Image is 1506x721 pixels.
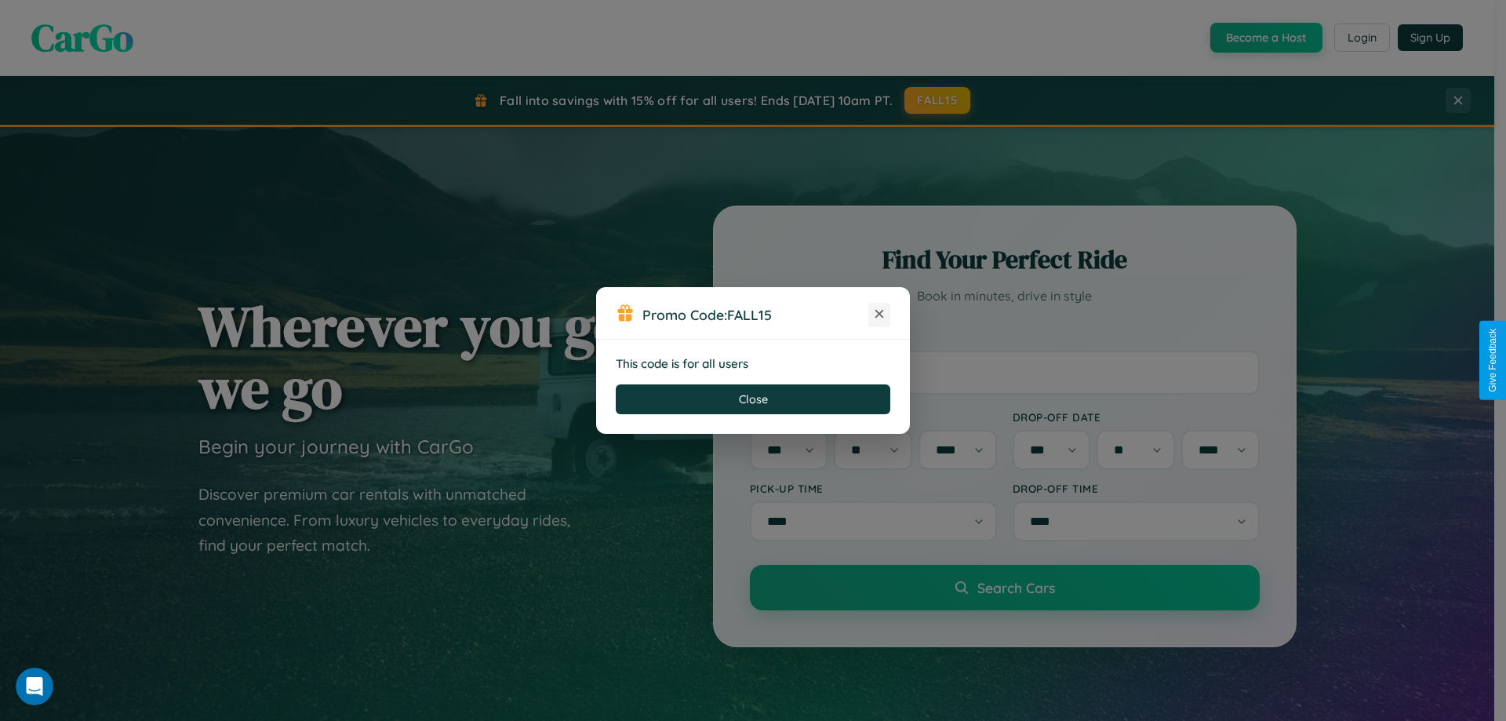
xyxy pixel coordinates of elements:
strong: This code is for all users [616,356,748,371]
div: Give Feedback [1487,329,1498,392]
button: Close [616,384,890,414]
b: FALL15 [727,306,772,323]
iframe: Intercom live chat [16,668,53,705]
h3: Promo Code: [642,306,868,323]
